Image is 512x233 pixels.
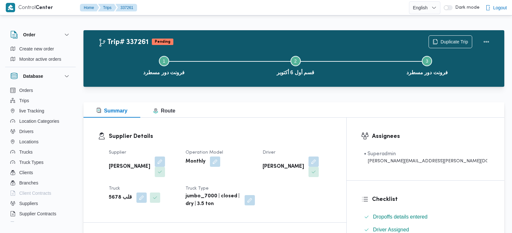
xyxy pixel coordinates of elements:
[19,107,44,115] span: live Tracking
[19,55,61,63] span: Monitor active orders
[10,31,71,39] button: Order
[19,128,33,135] span: Drivers
[5,44,76,67] div: Order
[155,40,170,44] b: Pending
[8,188,73,198] button: Client Contracts
[373,227,409,232] span: Driver Assigned
[152,39,173,45] span: Pending
[98,38,149,47] h2: Trip# 337261
[19,220,35,228] span: Devices
[19,45,54,53] span: Create new order
[115,4,137,12] button: 337261
[8,106,73,116] button: live Tracking
[143,69,185,76] span: فرونت دور مسطرد
[429,35,472,48] button: Duplicate Trip
[10,72,71,80] button: Database
[364,150,487,165] span: • Superadmin mohamed.nabil@illa.com.eg
[364,158,487,165] div: [PERSON_NAME][EMAIL_ADDRESS][PERSON_NAME][DOMAIN_NAME]
[8,116,73,126] button: Location Categories
[277,69,314,76] span: قسم أول 6 أكتوبر
[23,72,43,80] h3: Database
[19,97,29,104] span: Trips
[361,212,490,222] button: Dropoffs details entered
[6,3,15,12] img: X8yXhbKr1z7QwAAAABJRU5ErkJggg==
[36,5,53,10] b: Center
[186,186,209,191] span: Truck Type
[263,163,304,171] b: [PERSON_NAME]
[8,44,73,54] button: Create new order
[294,58,297,64] span: 2
[372,195,490,204] h3: Checklist
[186,150,223,155] span: Operation Model
[8,209,73,219] button: Supplier Contracts
[109,194,132,202] b: قلب 5678
[8,219,73,229] button: Devices
[8,198,73,209] button: Suppliers
[186,193,240,208] b: jumbo_7000 | closed | dry | 3.5 ton
[372,132,490,141] h3: Assignees
[19,200,38,207] span: Suppliers
[163,58,165,64] span: 1
[19,169,33,176] span: Clients
[361,48,493,82] button: فرونت دور مسطرد
[186,158,205,166] b: Monthly
[8,54,73,64] button: Monitor active orders
[8,137,73,147] button: Locations
[19,189,51,197] span: Client Contracts
[19,117,59,125] span: Location Categories
[8,95,73,106] button: Trips
[19,138,39,146] span: Locations
[8,126,73,137] button: Drivers
[19,86,33,94] span: Orders
[19,179,38,187] span: Branches
[373,213,428,221] span: Dropoffs details entered
[23,31,35,39] h3: Order
[483,1,509,14] button: Logout
[453,5,480,10] span: Dark mode
[98,4,117,12] button: Trips
[19,210,56,218] span: Supplier Contracts
[153,108,175,113] span: Route
[406,69,448,76] span: فرونت دور مسطرد
[109,163,150,171] b: [PERSON_NAME]
[19,148,32,156] span: Trucks
[109,186,120,191] span: Truck
[230,48,361,82] button: قسم أول 6 أكتوبر
[19,158,43,166] span: Truck Types
[364,150,487,158] div: • Superadmin
[426,58,428,64] span: 3
[109,132,332,141] h3: Supplier Details
[493,4,507,12] span: Logout
[8,157,73,167] button: Truck Types
[373,214,428,220] span: Dropoffs details entered
[6,207,27,227] iframe: chat widget
[8,167,73,178] button: Clients
[480,35,493,48] button: Actions
[8,147,73,157] button: Trucks
[440,38,468,46] span: Duplicate Trip
[5,85,76,224] div: Database
[109,150,126,155] span: Supplier
[8,85,73,95] button: Orders
[8,178,73,188] button: Branches
[96,108,127,113] span: Summary
[98,48,230,82] button: فرونت دور مسطرد
[263,150,275,155] span: Driver
[80,4,99,12] button: Home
